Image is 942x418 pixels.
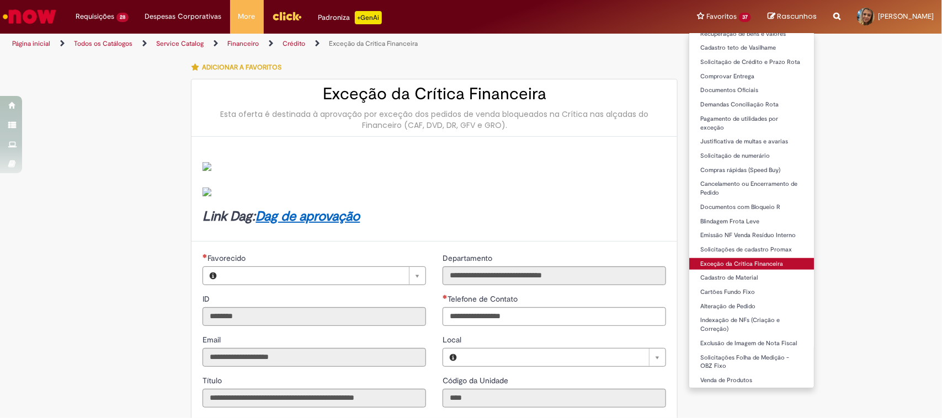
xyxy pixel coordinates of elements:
[203,208,360,225] strong: Link Dag:
[689,71,814,83] a: Comprovar Entrega
[355,11,382,24] p: +GenAi
[777,11,817,22] span: Rascunhos
[689,244,814,256] a: Solicitações de cadastro Promax
[443,253,494,263] span: Somente leitura - Departamento
[203,375,224,386] label: Somente leitura - Título
[203,335,223,345] span: Somente leitura - Email
[116,13,129,22] span: 28
[768,12,817,22] a: Rascunhos
[203,85,666,103] h2: Exceção da Crítica Financeira
[689,113,814,133] a: Pagamento de utilidades por exceção
[689,216,814,228] a: Blindagem Frota Leve
[706,11,737,22] span: Favoritos
[689,150,814,162] a: Solicitação de numerário
[227,39,259,48] a: Financeiro
[443,307,666,326] input: Telefone de Contato
[145,11,222,22] span: Despesas Corporativas
[443,253,494,264] label: Somente leitura - Departamento
[689,229,814,242] a: Emissão NF Venda Resíduo Interno
[256,208,360,225] a: Dag de aprovação
[203,187,211,196] img: sys_attachment.do
[739,13,751,22] span: 37
[443,335,464,345] span: Local
[203,109,666,131] div: Esta oferta é destinada à aprovação por exceção dos pedidos de venda bloqueados na Crítica nas al...
[318,11,382,24] div: Padroniza
[329,39,418,48] a: Exceção da Crítica Financeira
[203,294,212,304] span: Somente leitura - ID
[689,178,814,199] a: Cancelamento ou Encerramento de Pedido
[689,56,814,68] a: Solicitação de Crédito e Prazo Rota
[203,162,211,171] img: sys_attachment.do
[202,63,281,72] span: Adicionar a Favoritos
[203,307,426,326] input: ID
[191,56,288,79] button: Adicionar a Favoritos
[76,11,114,22] span: Requisições
[203,389,426,408] input: Título
[689,33,815,388] ul: Favoritos
[689,84,814,97] a: Documentos Oficiais
[463,349,666,366] a: Limpar campo Local
[443,376,510,385] span: Somente leitura - Código da Unidade
[74,39,132,48] a: Todos os Catálogos
[203,267,223,285] button: Favorecido, Visualizar este registro
[878,12,934,21] span: [PERSON_NAME]
[689,201,814,213] a: Documentos com Bloqueio R
[443,349,463,366] button: Local, Visualizar este registro
[689,42,814,54] a: Cadastro teto de Vasilhame
[689,258,814,270] a: Exceção da Crítica Financeira
[689,352,814,372] a: Solicitações Folha de Medição - OBZ Fixo
[689,99,814,111] a: Demandas Conciliação Rota
[156,39,204,48] a: Service Catalog
[12,39,50,48] a: Página inicial
[448,294,520,304] span: Telefone de Contato
[283,39,305,48] a: Crédito
[443,389,666,408] input: Código da Unidade
[689,28,814,40] a: Recuperação de bens e valores
[1,6,58,28] img: ServiceNow
[272,8,302,24] img: click_logo_yellow_360x200.png
[689,301,814,313] a: Alteração de Pedido
[443,375,510,386] label: Somente leitura - Código da Unidade
[203,348,426,367] input: Email
[203,376,224,385] span: Somente leitura - Título
[223,267,425,285] a: Limpar campo Favorecido
[689,314,814,335] a: Indexação de NFs (Criação e Correção)
[443,266,666,285] input: Departamento
[207,253,248,263] span: Necessários - Favorecido
[203,334,223,345] label: Somente leitura - Email
[689,286,814,298] a: Cartões Fundo Fixo
[689,337,814,350] a: Exclusão de Imagem de Nota Fiscal
[689,136,814,148] a: Justificativa de multas e avarias
[689,374,814,387] a: Venda de Produtos
[689,272,814,284] a: Cadastro de Material
[238,11,256,22] span: More
[8,34,620,54] ul: Trilhas de página
[689,164,814,176] a: Compras rápidas (Speed Buy)
[203,293,212,304] label: Somente leitura - ID
[443,294,448,299] span: Obrigatório Preenchido
[203,254,207,258] span: Necessários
